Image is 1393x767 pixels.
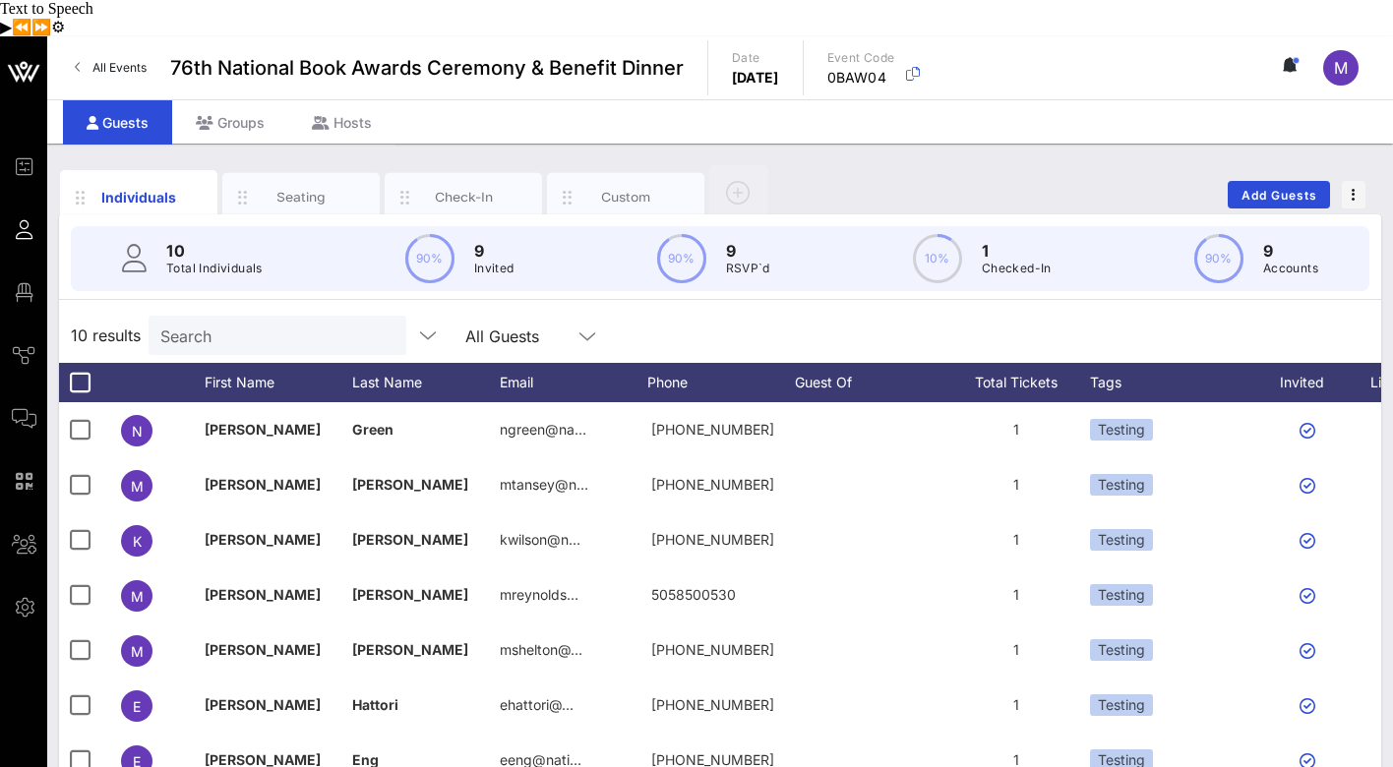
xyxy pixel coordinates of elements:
div: Invited [1257,363,1365,402]
span: M [131,588,144,605]
p: 9 [726,239,770,263]
div: Email [500,363,647,402]
span: E [133,698,141,715]
span: All Events [92,60,147,75]
div: Testing [1090,584,1153,606]
div: Testing [1090,474,1153,496]
span: [PERSON_NAME] [205,531,321,548]
span: [PERSON_NAME] [205,476,321,493]
div: Phone [647,363,795,402]
p: Checked-In [982,259,1052,278]
p: RSVP`d [726,259,770,278]
span: [PERSON_NAME] [352,531,468,548]
p: 9 [1263,239,1318,263]
span: N [132,423,143,440]
div: 1 [942,457,1090,512]
p: mreynolds… [500,567,578,622]
div: Testing [1090,694,1153,716]
button: Previous [12,18,31,36]
div: First Name [205,363,352,402]
span: M [1334,58,1348,78]
span: +13107731004 [651,641,774,658]
div: Individuals [95,187,183,207]
div: Testing [1090,639,1153,661]
div: 1 [942,567,1090,622]
div: Hosts [288,100,395,145]
p: mtansey@n… [500,457,588,512]
p: Total Individuals [166,259,263,278]
div: Check-In [420,188,508,206]
span: 10 results [71,324,141,347]
span: K [133,533,142,550]
p: 10 [166,239,263,263]
div: All Guests [454,316,611,355]
button: Forward [31,18,51,36]
div: All Guests [465,327,539,345]
div: Last Name [352,363,500,402]
p: Accounts [1263,259,1318,278]
a: All Events [63,52,158,84]
p: Invited [474,259,515,278]
span: 5058500530 [651,586,736,603]
span: [PERSON_NAME] [352,476,468,493]
p: Date [732,48,779,68]
span: +18056303998 [651,421,774,438]
p: 1 [982,239,1052,263]
p: ehattori@… [500,678,574,733]
span: [PERSON_NAME] [205,586,321,603]
div: Seating [258,188,345,206]
span: +16319422569 [651,696,774,713]
div: Tags [1090,363,1257,402]
span: Add Guests [1241,188,1318,203]
div: Testing [1090,419,1153,441]
div: Custom [582,188,670,206]
span: [PERSON_NAME] [352,586,468,603]
span: M [131,478,144,495]
div: 1 [942,512,1090,567]
div: Guests [63,100,172,145]
p: Event Code [827,48,895,68]
span: Green [352,421,394,438]
div: Testing [1090,529,1153,551]
div: 1 [942,402,1090,457]
p: 0BAW04 [827,68,895,88]
div: M [1323,50,1359,86]
div: 1 [942,622,1090,678]
p: kwilson@n… [500,512,580,567]
p: [DATE] [732,68,779,88]
div: 1 [942,678,1090,733]
p: 9 [474,239,515,263]
button: Settings [51,18,65,36]
div: Groups [172,100,288,145]
span: 76th National Book Awards Ceremony & Benefit Dinner [170,53,684,83]
div: Total Tickets [942,363,1090,402]
button: Add Guests [1228,181,1330,208]
span: [PERSON_NAME] [205,696,321,713]
span: +16464799676 [651,476,774,493]
span: M [131,643,144,660]
p: ngreen@na… [500,402,586,457]
span: [PERSON_NAME] [205,641,321,658]
span: [PERSON_NAME] [205,421,321,438]
p: mshelton@… [500,622,582,678]
div: Guest Of [795,363,942,402]
span: Hattori [352,696,398,713]
span: [PERSON_NAME] [352,641,468,658]
span: +16467626311 [651,531,774,548]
